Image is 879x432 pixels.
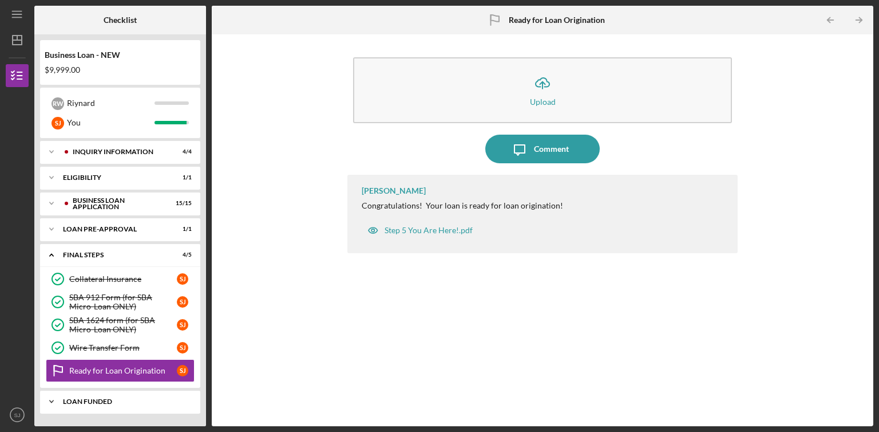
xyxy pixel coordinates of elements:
button: Comment [485,135,600,163]
a: SBA 1624 form (for SBA Micro-Loan ONLY)SJ [46,313,195,336]
a: SBA 912 Form (for SBA Micro-Loan ONLY)SJ [46,290,195,313]
div: 15 / 15 [171,200,192,207]
div: Step 5 You Are Here!.pdf [385,226,473,235]
div: Comment [534,135,569,163]
button: Upload [353,57,732,123]
a: Ready for Loan OriginationSJ [46,359,195,382]
div: ELIGIBILITY [63,174,163,181]
div: LOAN PRE-APPROVAL [63,226,163,233]
b: Checklist [104,15,137,25]
a: Collateral InsuranceSJ [46,268,195,290]
text: SJ [14,412,20,418]
button: Step 5 You Are Here!.pdf [362,219,478,242]
div: S J [177,365,188,376]
div: Wire Transfer Form [69,343,177,352]
div: Collateral Insurance [69,274,177,284]
div: Business Loan - NEW [45,50,196,60]
div: Upload [530,97,556,106]
div: LOAN FUNDED [63,398,186,405]
div: BUSINESS LOAN APPLICATION [73,197,163,210]
div: Riynard [67,93,155,113]
div: SBA 912 Form (for SBA Micro-Loan ONLY) [69,293,177,311]
div: FINAL STEPS [63,252,163,258]
div: 1 / 1 [171,226,192,233]
div: S J [177,296,188,308]
div: INQUIRY INFORMATION [73,148,163,155]
div: Ready for Loan Origination [69,366,177,375]
div: R W [52,97,64,110]
div: S J [177,342,188,354]
div: $9,999.00 [45,65,196,74]
button: SJ [6,403,29,426]
div: [PERSON_NAME] [362,186,426,195]
div: S J [52,117,64,129]
b: Ready for Loan Origination [509,15,605,25]
a: Wire Transfer FormSJ [46,336,195,359]
div: 4 / 4 [171,148,192,155]
div: 4 / 5 [171,252,192,258]
div: SBA 1624 form (for SBA Micro-Loan ONLY) [69,316,177,334]
div: S J [177,273,188,285]
div: Congratulations! Your loan is ready for loan origination! [362,201,563,210]
div: You [67,113,155,132]
div: S J [177,319,188,331]
div: 1 / 1 [171,174,192,181]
